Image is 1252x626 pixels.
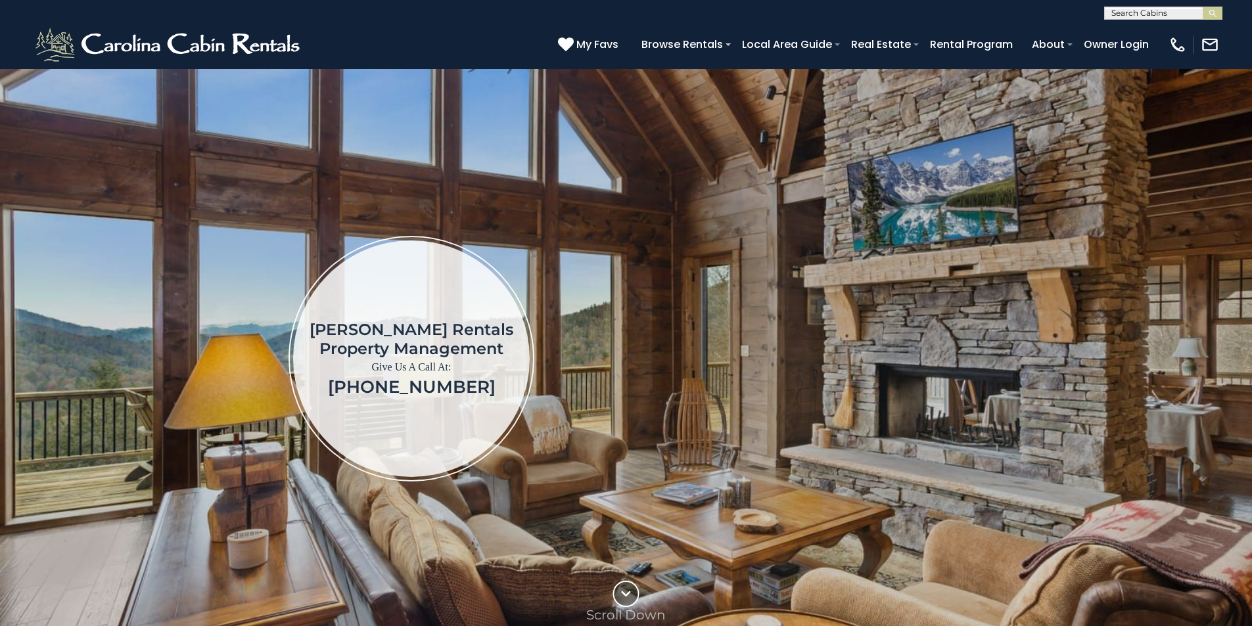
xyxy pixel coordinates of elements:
img: White-1-2.png [33,25,306,64]
img: phone-regular-white.png [1169,35,1187,54]
h1: [PERSON_NAME] Rentals Property Management [310,320,513,358]
p: Scroll Down [586,607,666,623]
a: About [1025,33,1071,56]
a: Browse Rentals [635,33,730,56]
iframe: New Contact Form [746,108,1175,610]
span: My Favs [576,36,618,53]
a: Owner Login [1077,33,1155,56]
a: Real Estate [845,33,917,56]
a: Local Area Guide [735,33,839,56]
p: Give Us A Call At: [310,358,513,376]
img: mail-regular-white.png [1201,35,1219,54]
a: [PHONE_NUMBER] [328,376,496,397]
a: Rental Program [923,33,1019,56]
a: My Favs [558,36,622,53]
